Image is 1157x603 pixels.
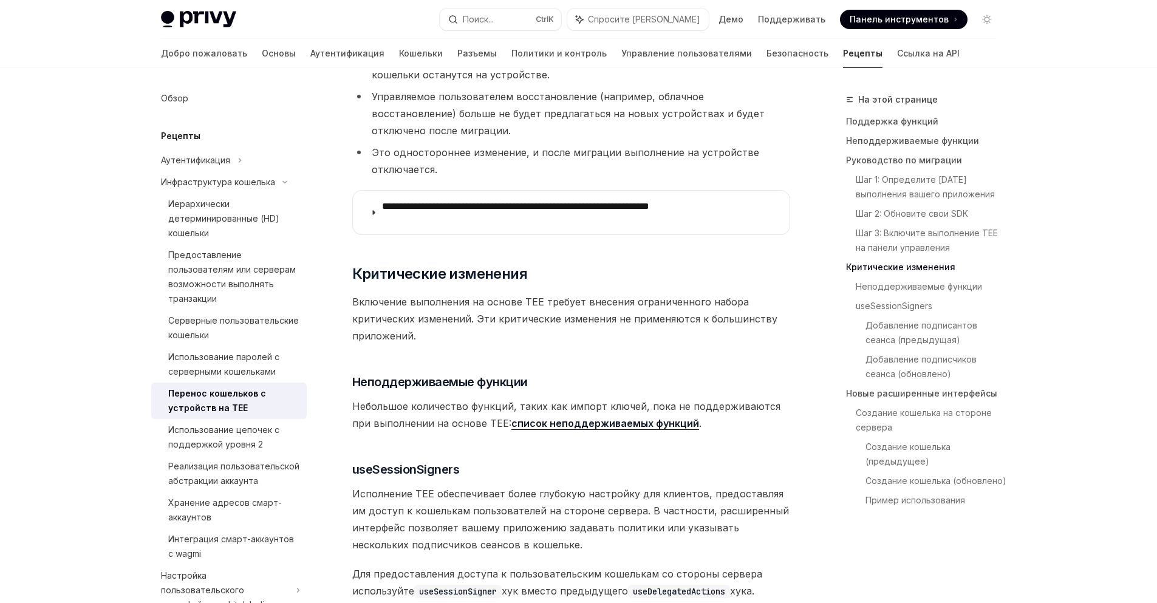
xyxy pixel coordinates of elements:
font: Рецепты [161,131,200,141]
font: K [548,15,554,24]
font: Инфраструктура кошелька [161,177,275,187]
a: Иерархически детерминированные (HD) кошельки [151,193,307,244]
font: Использование паролей с серверными кошельками [168,352,279,376]
a: Шаг 2: Обновите свои SDK [856,204,1006,223]
font: Ctrl [536,15,548,24]
font: Включение выполнения на основе TEE требует внесения ограниченного набора критических изменений. Э... [352,296,777,342]
a: Кошельки [399,39,443,68]
font: useSessionSigners [856,301,932,311]
font: Неподдерживаемые функции [856,281,982,291]
font: Добро пожаловать [161,48,247,58]
a: Поддерживать [758,13,825,26]
font: Руководство по миграции [846,155,962,165]
a: Новые расширенные интерфейсы [846,384,1006,403]
a: Ссылка на API [897,39,960,68]
a: Демо [718,13,743,26]
font: Хранение адресов смарт-аккаунтов [168,497,282,522]
font: Неподдерживаемые функции [352,375,528,389]
a: Поддержка функций [846,112,1006,131]
font: Добавление подписчиков сеанса (обновлено) [865,354,979,379]
a: Интеграция смарт-аккаунтов с wagmi [151,528,307,565]
font: хука. [730,585,754,597]
a: Перенос кошельков с устройств на TEE [151,383,307,419]
font: Поддержка функций [846,116,938,126]
font: Серверные пользовательские кошельки [168,315,299,340]
a: Хранение адресов смарт-аккаунтов [151,492,307,528]
a: Разъемы [457,39,497,68]
font: Панель инструментов [850,14,949,24]
font: Обзор [161,93,188,103]
font: Для предоставления доступа к пользовательским кошелькам со стороны сервера используйте [352,568,762,597]
font: . [699,417,701,429]
a: Политики и контроль [511,39,607,68]
font: Рецепты [843,48,882,58]
font: Критические изменения [846,262,955,272]
font: Исполнение TEE обеспечивает более глубокую настройку для клиентов, предоставляя им доступ к кошел... [352,488,789,551]
a: Добавление подписчиков сеанса (обновлено) [865,350,1006,384]
a: Создание кошелька на стороне сервера [856,403,1006,437]
font: Добавление подписантов сеанса (предыдущая) [865,320,980,345]
a: Серверные пользовательские кошельки [151,310,307,346]
img: светлый логотип [161,11,236,28]
code: useSessionSigner [414,585,502,598]
a: Критические изменения [846,257,1006,277]
button: Спросите [PERSON_NAME] [567,9,709,30]
font: Шаг 1: Определите [DATE] выполнения вашего приложения [856,174,995,199]
font: Шаг 3: Включите выполнение TEE на панели управления [856,228,1000,253]
font: Перенос кошельков с устройств на TEE [168,388,266,413]
font: Это одностороннее изменение, и после миграции выполнение на устройстве отключается. [372,146,759,175]
a: Использование паролей с серверными кошельками [151,346,307,383]
font: Критические изменения [352,265,527,282]
font: Безопасность [766,48,828,58]
font: Поддерживать [758,14,825,24]
font: Разъемы [457,48,497,58]
a: Пример использования [865,491,1006,510]
font: Управляемое пользователем восстановление (например, облачное восстановление) больше не будет пред... [372,90,765,137]
font: Управление пользователями [621,48,752,58]
a: Управление пользователями [621,39,752,68]
a: Использование цепочек с поддержкой уровня 2 [151,419,307,455]
font: Политики и контроль [511,48,607,58]
font: Иерархически детерминированные (HD) кошельки [168,199,279,238]
font: Только кошельки, перенесённые в TEE, будут поддерживать серверные функции. Некоторые пользователи... [372,35,780,81]
a: useSessionSigners [856,296,1006,316]
font: Пример использования [865,495,965,505]
a: Шаг 1: Определите [DATE] выполнения вашего приложения [856,170,1006,204]
font: Основы [262,48,296,58]
font: Поиск... [463,14,494,24]
a: Безопасность [766,39,828,68]
font: Аутентификация [161,155,230,165]
font: Предоставление пользователям или серверам возможности выполнять транзакции [168,250,296,304]
a: Неподдерживаемые функции [846,131,1006,151]
a: Шаг 3: Включите выполнение TEE на панели управления [856,223,1006,257]
font: Ссылка на API [897,48,960,58]
font: хук вместо предыдущего [502,585,628,597]
font: Использование цепочек с поддержкой уровня 2 [168,424,279,449]
a: Неподдерживаемые функции [856,277,1006,296]
font: Создание кошелька (предыдущее) [865,441,953,466]
font: Создание кошелька на стороне сервера [856,407,994,432]
font: Создание кошелька (обновлено) [865,475,1006,486]
font: Новые расширенные интерфейсы [846,388,997,398]
font: Реализация пользовательской абстракции аккаунта [168,461,299,486]
a: Обзор [151,87,307,109]
a: Рецепты [843,39,882,68]
font: Неподдерживаемые функции [846,135,979,146]
font: Шаг 2: Обновите свои SDK [856,208,968,219]
button: Поиск...CtrlK [440,9,561,30]
code: useDelegatedActions [628,585,730,598]
a: Панель инструментов [840,10,968,29]
font: Демо [718,14,743,24]
a: Создание кошелька (обновлено) [865,471,1006,491]
font: useSessionSigners [352,462,460,477]
font: Спросите [PERSON_NAME] [588,14,700,24]
button: Включить темный режим [977,10,997,29]
font: Небольшое количество функций, таких как импорт ключей, пока не поддерживаются при выполнении на о... [352,400,780,429]
a: Добавление подписантов сеанса (предыдущая) [865,316,1006,350]
font: Кошельки [399,48,443,58]
font: Аутентификация [310,48,384,58]
a: Создание кошелька (предыдущее) [865,437,1006,471]
a: Аутентификация [310,39,384,68]
a: список неподдерживаемых функций [511,417,699,430]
